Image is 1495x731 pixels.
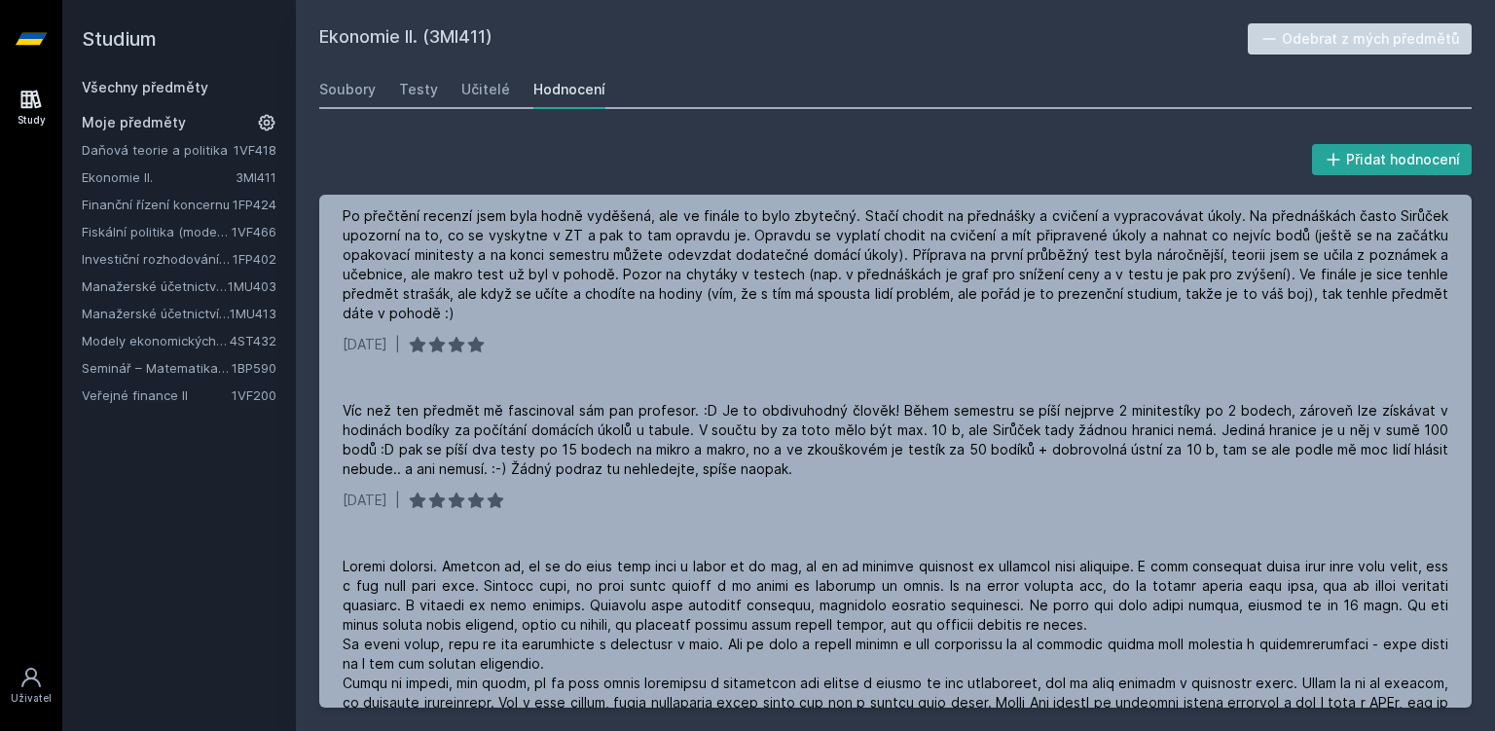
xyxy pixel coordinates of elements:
[343,401,1448,479] div: Víc než ten předmět mě fascinoval sám pan profesor. :D Je to obdivuhodný člověk! Během semestru s...
[82,385,232,405] a: Veřejné finance II
[232,224,276,239] a: 1VF466
[230,306,276,321] a: 1MU413
[343,206,1448,323] div: Po přečtění recenzí jsem byla hodně vyděšená, ale ve finále to bylo zbytečný. Stačí chodit na pře...
[18,113,46,128] div: Study
[82,222,232,241] a: Fiskální politika (moderní trendy a případové studie) (anglicky)
[533,70,605,109] a: Hodnocení
[232,387,276,403] a: 1VF200
[4,656,58,715] a: Uživatel
[232,360,276,376] a: 1BP590
[82,358,232,378] a: Seminář – Matematika pro finance
[233,251,276,267] a: 1FP402
[395,335,400,354] div: |
[82,249,233,269] a: Investiční rozhodování a dlouhodobé financování
[236,169,276,185] a: 3MI411
[461,70,510,109] a: Učitelé
[82,304,230,323] a: Manažerské účetnictví pro vedlejší specializaci
[234,142,276,158] a: 1VF418
[82,79,208,95] a: Všechny předměty
[230,333,276,348] a: 4ST432
[82,167,236,187] a: Ekonomie II.
[82,195,233,214] a: Finanční řízení koncernu
[82,113,186,132] span: Moje předměty
[82,331,230,350] a: Modely ekonomických a finančních časových řad
[343,335,387,354] div: [DATE]
[399,70,438,109] a: Testy
[319,23,1248,55] h2: Ekonomie II. (3MI411)
[343,491,387,510] div: [DATE]
[319,70,376,109] a: Soubory
[1312,144,1473,175] button: Přidat hodnocení
[228,278,276,294] a: 1MU403
[11,691,52,706] div: Uživatel
[4,78,58,137] a: Study
[461,80,510,99] div: Učitelé
[82,140,234,160] a: Daňová teorie a politika
[1248,23,1473,55] button: Odebrat z mých předmětů
[533,80,605,99] div: Hodnocení
[319,80,376,99] div: Soubory
[395,491,400,510] div: |
[233,197,276,212] a: 1FP424
[399,80,438,99] div: Testy
[82,276,228,296] a: Manažerské účetnictví II.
